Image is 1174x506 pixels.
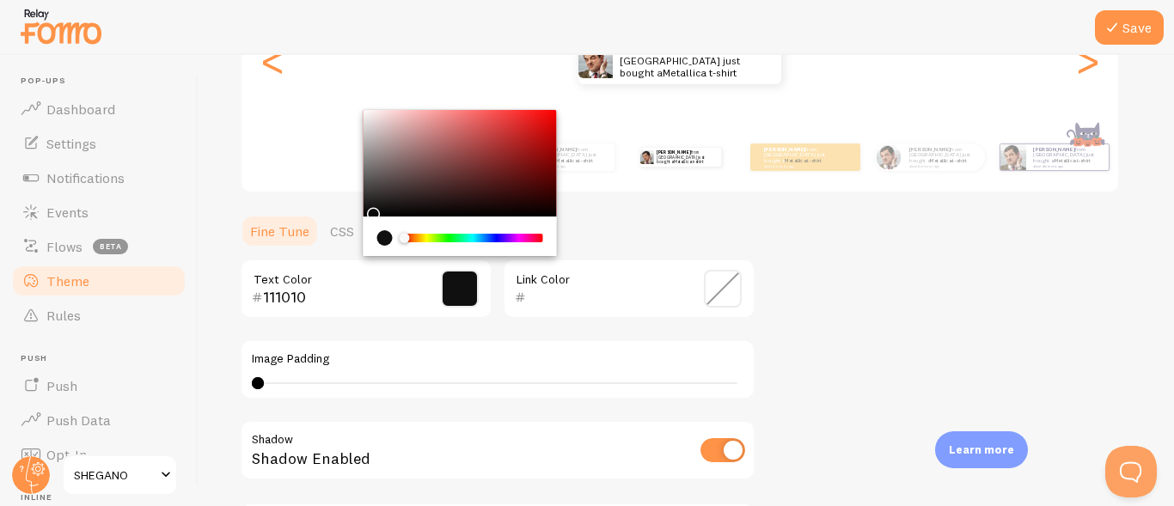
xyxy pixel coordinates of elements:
[657,149,691,155] strong: [PERSON_NAME]
[62,454,178,496] a: SHEGANO
[1105,446,1157,497] iframe: Help Scout Beacon - Open
[10,195,187,229] a: Events
[10,161,187,195] a: Notifications
[876,144,901,169] img: Fomo
[1033,146,1102,168] p: from [GEOGRAPHIC_DATA] just bought a
[10,126,187,161] a: Settings
[46,238,83,255] span: Flows
[10,298,187,332] a: Rules
[46,377,77,394] span: Push
[240,214,320,248] a: Fine Tune
[578,44,613,78] img: Fomo
[46,169,125,186] span: Notifications
[21,76,187,87] span: Pop-ups
[1033,164,1100,168] small: about 4 minutes ago
[930,157,967,164] a: Metallica t-shirt
[764,146,833,168] p: from [GEOGRAPHIC_DATA] just bought a
[909,146,978,168] p: from [GEOGRAPHIC_DATA] just bought a
[46,135,96,152] span: Settings
[949,442,1014,458] p: Learn more
[674,159,703,164] a: Metallica t-shirt
[46,101,115,118] span: Dashboard
[663,66,737,79] a: Metallica t-shirt
[21,492,187,503] span: Inline
[252,351,743,367] label: Image Padding
[935,431,1028,468] div: Learn more
[240,420,755,483] div: Shadow Enabled
[10,369,187,403] a: Push
[10,403,187,437] a: Push Data
[93,239,128,254] span: beta
[764,164,831,168] small: about 4 minutes ago
[535,164,606,168] small: about 4 minutes ago
[21,353,187,364] span: Push
[556,157,593,164] a: Metallica t-shirt
[10,92,187,126] a: Dashboard
[909,146,951,153] strong: [PERSON_NAME]
[535,146,608,168] p: from [GEOGRAPHIC_DATA] just bought a
[320,214,364,248] a: CSS
[364,110,557,256] div: Chrome color picker
[46,446,87,463] span: Opt-In
[46,307,81,324] span: Rules
[764,146,805,153] strong: [PERSON_NAME]
[46,412,111,429] span: Push Data
[1000,144,1025,170] img: Fomo
[10,437,187,472] a: Opt-In
[785,157,822,164] a: Metallica t-shirt
[377,230,393,246] div: current color is #111010
[657,148,714,167] p: from [GEOGRAPHIC_DATA] just bought a
[10,264,187,298] a: Theme
[639,150,653,164] img: Fomo
[1054,157,1091,164] a: Metallica t-shirt
[18,4,104,48] img: fomo-relay-logo-orange.svg
[620,38,764,84] p: from [GEOGRAPHIC_DATA] just bought a
[74,465,156,485] span: SHEGANO
[46,272,89,290] span: Theme
[1033,146,1074,153] strong: [PERSON_NAME]
[10,229,187,264] a: Flows beta
[46,204,89,221] span: Events
[909,164,976,168] small: about 4 minutes ago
